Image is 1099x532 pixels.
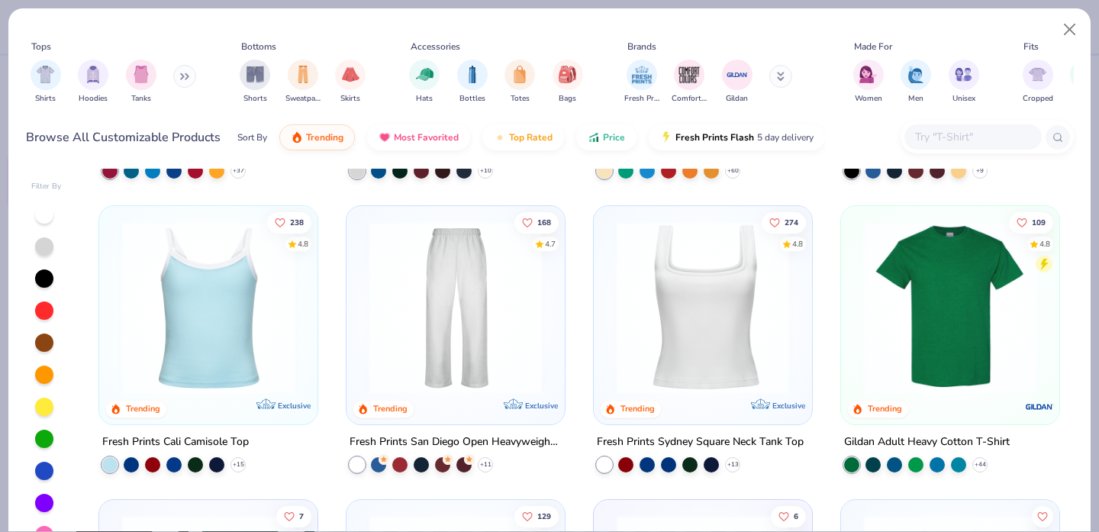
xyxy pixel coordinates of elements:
[908,93,923,105] span: Men
[131,93,151,105] span: Tanks
[624,60,659,105] button: filter button
[1023,93,1053,105] span: Cropped
[853,60,884,105] div: filter for Women
[627,40,656,53] div: Brands
[511,93,530,105] span: Totes
[409,60,440,105] button: filter button
[678,63,701,86] img: Comfort Colors Image
[79,93,108,105] span: Hoodies
[342,66,359,83] img: Skirts Image
[1023,60,1053,105] button: filter button
[576,124,637,150] button: Price
[511,66,528,83] img: Totes Image
[603,131,625,143] span: Price
[949,60,979,105] button: filter button
[955,66,972,83] img: Unisex Image
[914,128,1031,146] input: Try "T-Shirt"
[394,131,459,143] span: Most Favorited
[459,93,485,105] span: Bottles
[482,124,564,150] button: Top Rated
[31,60,61,105] button: filter button
[78,60,108,105] div: filter for Hoodies
[78,60,108,105] button: filter button
[675,131,754,143] span: Fresh Prints Flash
[237,131,267,144] div: Sort By
[757,129,814,147] span: 5 day delivery
[509,131,553,143] span: Top Rated
[31,60,61,105] div: filter for Shirts
[247,66,264,83] img: Shorts Image
[279,124,355,150] button: Trending
[949,60,979,105] div: filter for Unisex
[494,131,506,143] img: TopRated.gif
[907,66,924,83] img: Men Image
[901,60,931,105] button: filter button
[285,60,321,105] div: filter for Sweatpants
[1029,66,1046,83] img: Cropped Image
[26,128,221,147] div: Browse All Customizable Products
[854,40,892,53] div: Made For
[1023,60,1053,105] div: filter for Cropped
[649,124,825,150] button: Fresh Prints Flash5 day delivery
[660,131,672,143] img: flash.gif
[672,60,707,105] button: filter button
[1055,15,1084,44] button: Close
[624,60,659,105] div: filter for Fresh Prints
[295,66,311,83] img: Sweatpants Image
[1023,40,1039,53] div: Fits
[367,124,470,150] button: Most Favorited
[240,60,270,105] div: filter for Shorts
[340,93,360,105] span: Skirts
[853,60,884,105] button: filter button
[952,93,975,105] span: Unisex
[240,60,270,105] button: filter button
[37,66,54,83] img: Shirts Image
[409,60,440,105] div: filter for Hats
[559,66,575,83] img: Bags Image
[335,60,366,105] button: filter button
[722,60,753,105] button: filter button
[285,93,321,105] span: Sweatpants
[379,131,391,143] img: most_fav.gif
[416,66,433,83] img: Hats Image
[126,60,156,105] button: filter button
[133,66,150,83] img: Tanks Image
[464,66,481,83] img: Bottles Image
[457,60,488,105] button: filter button
[243,93,267,105] span: Shorts
[722,60,753,105] div: filter for Gildan
[553,60,583,105] button: filter button
[504,60,535,105] button: filter button
[306,131,343,143] span: Trending
[457,60,488,105] div: filter for Bottles
[411,40,460,53] div: Accessories
[901,60,931,105] div: filter for Men
[285,60,321,105] button: filter button
[31,181,62,192] div: Filter By
[335,60,366,105] div: filter for Skirts
[630,63,653,86] img: Fresh Prints Image
[553,60,583,105] div: filter for Bags
[416,93,433,105] span: Hats
[726,93,748,105] span: Gildan
[672,60,707,105] div: filter for Comfort Colors
[859,66,877,83] img: Women Image
[291,131,303,143] img: trending.gif
[504,60,535,105] div: filter for Totes
[559,93,576,105] span: Bags
[85,66,102,83] img: Hoodies Image
[624,93,659,105] span: Fresh Prints
[855,93,882,105] span: Women
[726,63,749,86] img: Gildan Image
[672,93,707,105] span: Comfort Colors
[241,40,276,53] div: Bottoms
[35,93,56,105] span: Shirts
[31,40,51,53] div: Tops
[126,60,156,105] div: filter for Tanks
